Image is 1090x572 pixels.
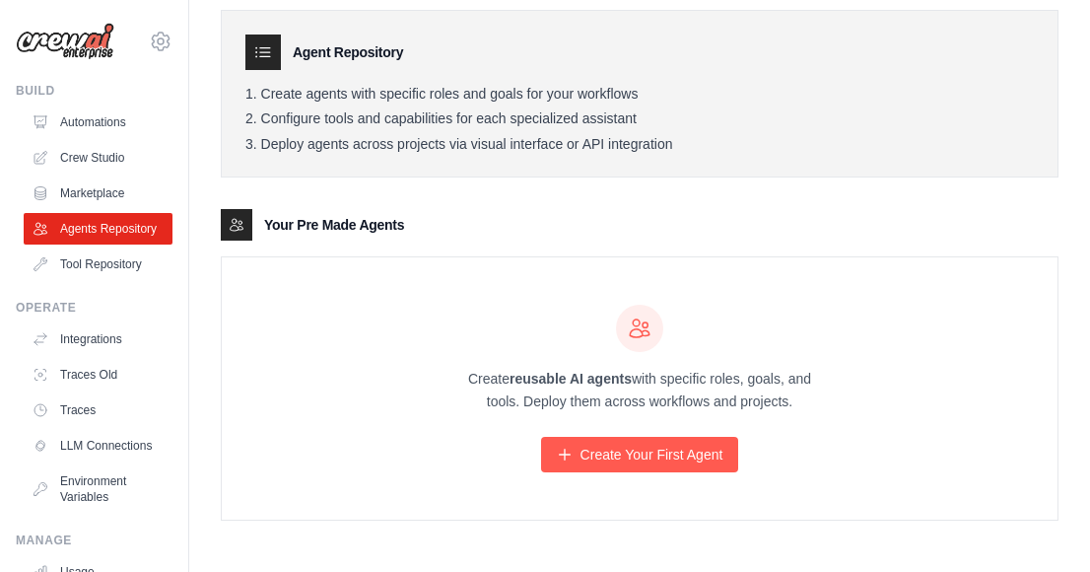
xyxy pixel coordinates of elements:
p: Create with specific roles, goals, and tools. Deploy them across workflows and projects. [450,368,829,413]
li: Create agents with specific roles and goals for your workflows [245,86,1034,104]
a: Marketplace [24,178,172,209]
h3: Agent Repository [293,42,403,62]
a: Integrations [24,323,172,355]
img: Logo [16,23,114,60]
div: Operate [16,300,172,316]
a: Tool Repository [24,249,172,280]
li: Configure tools and capabilities for each specialized assistant [245,110,1034,128]
li: Deploy agents across projects via visual interface or API integration [245,136,1034,154]
strong: reusable AI agents [510,371,632,387]
a: Automations [24,107,172,138]
div: Manage [16,533,172,548]
a: Traces [24,394,172,426]
a: Traces Old [24,359,172,391]
a: Create Your First Agent [541,437,739,472]
div: Build [16,83,172,99]
h3: Your Pre Made Agents [264,215,404,235]
a: LLM Connections [24,430,172,462]
a: Agents Repository [24,213,172,245]
a: Crew Studio [24,142,172,174]
a: Environment Variables [24,465,172,513]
